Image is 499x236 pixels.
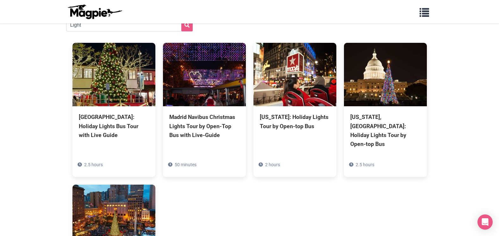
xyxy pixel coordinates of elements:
img: New York: Holiday Lights Tour by Open-top Bus [253,43,336,106]
div: [US_STATE], [GEOGRAPHIC_DATA]: Holiday Lights Tour by Open-top Bus [350,113,421,148]
span: 50 minutes [175,162,196,167]
img: logo-ab69f6fb50320c5b225c76a69d11143b.png [66,4,123,19]
div: [US_STATE]: Holiday Lights Tour by Open-top Bus [260,113,330,130]
img: Washington, DC: Holiday Lights Tour by Open-top Bus [344,43,427,106]
input: Search products... [66,19,193,31]
span: 2 hours [265,162,280,167]
a: [US_STATE]: Holiday Lights Tour by Open-top Bus 2 hours [253,43,336,159]
a: Madrid Navibus Christmas Lights Tour by Open-Top Bus with Live-Guide 50 minutes [163,43,246,168]
div: Open Intercom Messenger [477,214,493,230]
div: Madrid Navibus Christmas Lights Tour by Open-Top Bus with Live-Guide [169,113,240,139]
span: 2.5 hours [356,162,374,167]
img: Los Angeles: Holiday Lights Bus Tour with Live Guide [72,43,155,106]
a: [US_STATE], [GEOGRAPHIC_DATA]: Holiday Lights Tour by Open-top Bus 2.5 hours [344,43,427,177]
div: [GEOGRAPHIC_DATA]: Holiday Lights Bus Tour with Live Guide [79,113,149,139]
img: Madrid Navibus Christmas Lights Tour by Open-Top Bus with Live-Guide [163,43,246,106]
a: [GEOGRAPHIC_DATA]: Holiday Lights Bus Tour with Live Guide 2.5 hours [72,43,155,168]
span: 2.5 hours [84,162,103,167]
